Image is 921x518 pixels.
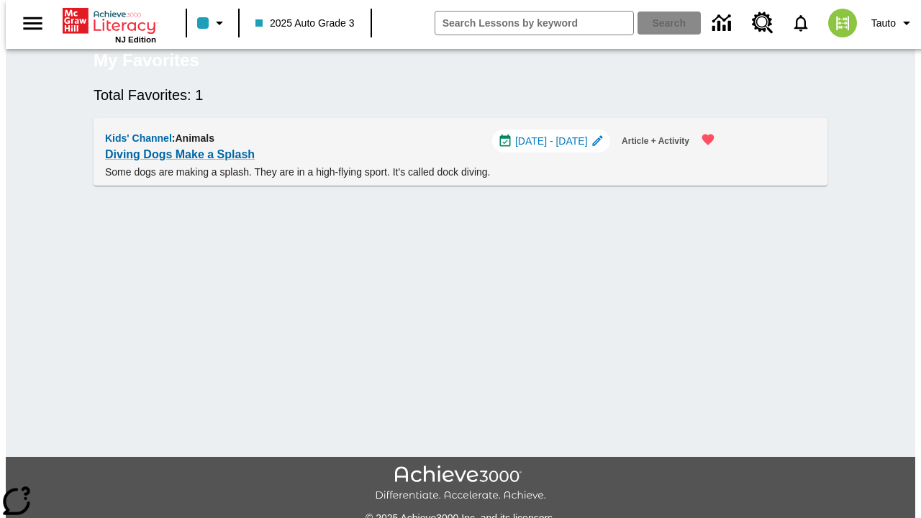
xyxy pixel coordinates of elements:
h5: My Favorites [94,49,199,72]
h6: Total Favorites: 1 [94,83,827,106]
span: Article + Activity [622,134,689,149]
a: Home [63,6,156,35]
button: Profile/Settings [866,10,921,36]
div: Sep 24 - Sep 24 Choose Dates [492,129,610,153]
span: 2025 Auto Grade 3 [255,16,355,31]
a: Notifications [782,4,820,42]
button: Class color is light blue. Change class color [191,10,234,36]
a: Data Center [704,4,743,43]
a: Resource Center, Will open in new tab [743,4,782,42]
img: avatar image [828,9,857,37]
button: Open side menu [12,2,54,45]
a: Diving Dogs Make a Splash [105,145,255,165]
span: : Animals [172,132,214,144]
span: Kids' Channel [105,132,172,144]
span: Tauto [871,16,896,31]
p: Some dogs are making a splash. They are in a high-flying sport. It's called dock diving. [105,165,724,180]
span: NJ Edition [115,35,156,44]
button: Article + Activity [616,129,695,153]
div: Home [63,5,156,44]
input: search field [435,12,633,35]
img: Achieve3000 Differentiate Accelerate Achieve [375,465,546,502]
button: Remove from Favorites [692,124,724,155]
button: Select a new avatar [820,4,866,42]
span: [DATE] - [DATE] [515,134,588,149]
